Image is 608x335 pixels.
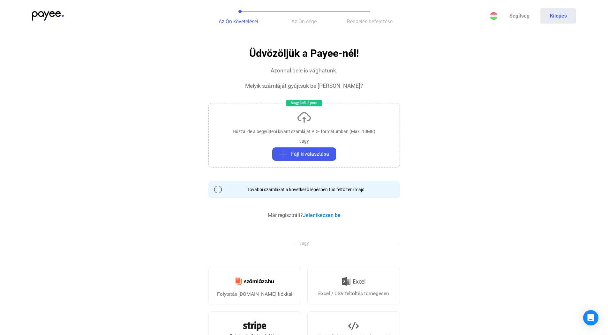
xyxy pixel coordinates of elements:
[291,150,329,158] span: Fájl kiválasztása
[249,48,359,59] h1: Üdvözöljük a Payee-nél!
[245,82,363,90] div: Melyik számláját gyűjtsük be [PERSON_NAME]?
[32,11,64,21] img: payee-logo
[233,128,375,135] div: Húzza ide a begyűjteni kívánt számláját PDF formátumban (Max. 10MB)
[303,212,341,218] a: Jelentkezzen be
[271,67,338,74] div: Azonnal bele is vághatunk.
[214,186,222,193] img: info-grey-outline
[243,321,266,331] img: Stripe
[347,19,393,25] span: Rendelés befejezése
[279,150,287,158] img: plus-grey
[348,321,359,331] img: API
[583,310,598,325] div: Open Intercom Messenger
[486,8,501,24] button: HU
[219,19,258,25] span: Az Ön követelései
[272,147,336,161] button: plus-greyFájl kiválasztása
[217,290,292,298] div: Folytatás [DOMAIN_NAME] fiókkal
[296,110,312,125] img: upload-cloud
[490,12,498,20] img: HU
[299,138,309,144] div: vagy
[291,19,317,25] span: Az Ön cége
[208,267,301,305] a: Folytatás [DOMAIN_NAME] fiókkal
[318,290,389,297] div: Excel / CSV feltöltés tömegesen
[243,186,366,193] div: További számlákat a következő lépésben tud feltölteni majd.
[268,212,341,219] div: Már regisztrált?
[286,100,322,106] div: Nagyjából 2 perc
[540,8,576,24] button: Kilépés
[342,275,365,288] img: Excel
[307,267,400,305] a: Excel / CSV feltöltés tömegesen
[232,274,278,289] img: Számlázz.hu
[501,8,537,24] a: Segítség
[295,240,314,246] span: vagy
